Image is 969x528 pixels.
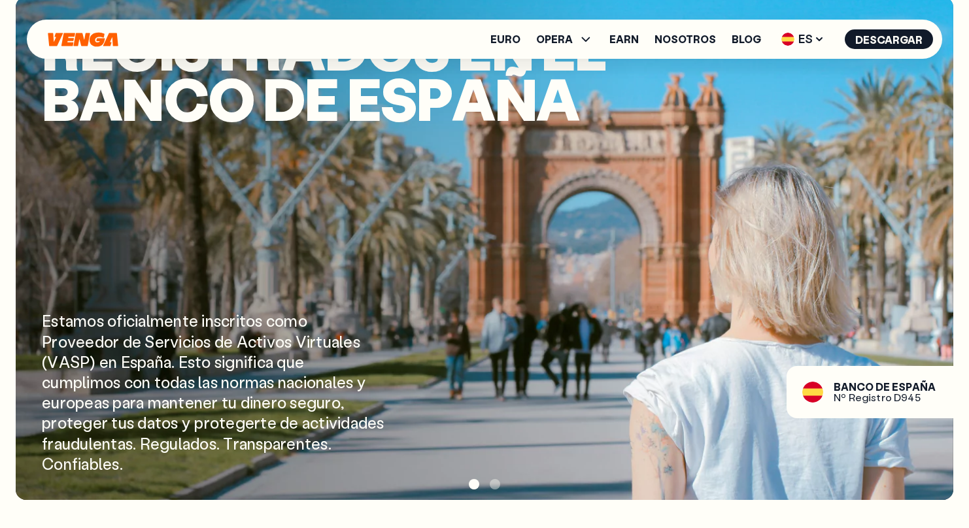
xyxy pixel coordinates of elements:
span: R [140,433,150,454]
span: s [214,352,222,372]
span: E [347,73,381,124]
span: m [59,372,73,392]
span: d [123,331,132,352]
span: t [260,412,267,433]
span: a [122,392,130,412]
span: y [182,412,191,433]
span: a [147,412,155,433]
span: r [239,372,245,392]
span: d [263,73,305,124]
span: s [255,310,262,331]
span: D [875,382,883,392]
span: u [62,433,71,454]
span: . [216,433,220,454]
span: o [107,310,116,331]
span: n [316,372,324,392]
span: o [275,331,284,352]
span: V [47,352,58,372]
span: a [273,433,280,454]
span: B [42,73,79,124]
span: u [169,433,178,454]
span: s [126,433,133,454]
span: e [224,331,233,352]
span: s [377,412,384,433]
span: s [871,392,876,403]
span: o [275,310,284,331]
span: e [286,433,296,454]
span: C [857,382,865,392]
span: a [350,412,358,433]
span: O [865,382,874,392]
span: t [182,310,189,331]
span: r [233,433,239,454]
button: Descargar [845,29,933,49]
span: l [82,372,86,392]
span: c [257,352,265,372]
span: l [339,331,343,352]
span: 5 [915,392,921,403]
span: d [95,331,104,352]
span: p [263,433,273,454]
span: i [236,310,239,331]
span: t [111,412,118,433]
span: o [104,372,113,392]
span: a [182,433,190,454]
span: a [136,392,144,412]
span: o [199,433,209,454]
span: c [182,331,191,352]
span: m [245,372,259,392]
span: e [185,392,194,412]
span: u [316,392,325,412]
span: o [201,352,211,372]
span: a [65,310,73,331]
span: c [266,310,275,331]
span: s [97,310,104,331]
span: o [58,331,67,352]
span: c [124,372,133,392]
span: a [54,433,62,454]
span: i [303,372,307,392]
span: f [42,433,48,454]
span: A [841,382,849,392]
span: i [307,331,310,352]
a: Earn [609,34,639,44]
span: s [284,331,292,352]
span: a [265,352,273,372]
span: m [73,310,87,331]
span: T [223,433,233,454]
span: t [318,412,325,433]
span: i [123,310,126,331]
span: u [80,433,88,454]
span: d [71,433,80,454]
span: r [325,392,331,412]
span: e [289,412,298,433]
span: e [76,331,85,352]
span: t [67,412,73,433]
span: i [250,392,253,412]
span: r [130,392,136,412]
span: ñ [495,73,536,124]
span: o [277,392,286,412]
span: c [42,372,50,392]
span: o [194,331,203,352]
span: e [150,433,160,454]
span: a [452,73,494,124]
span: n [278,372,286,392]
span: i [244,352,247,372]
span: o [87,310,96,331]
span: , [341,392,345,412]
span: a [79,73,122,124]
span: a [286,372,294,392]
span: a [138,310,146,331]
span: A [912,382,920,392]
span: c [126,310,135,331]
span: i [263,331,266,352]
span: s [267,372,274,392]
span: e [84,392,93,412]
span: s [256,433,263,454]
span: s [203,331,211,352]
span: u [51,392,59,412]
span: r [271,392,277,412]
span: . [133,433,136,454]
span: t [110,433,117,454]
